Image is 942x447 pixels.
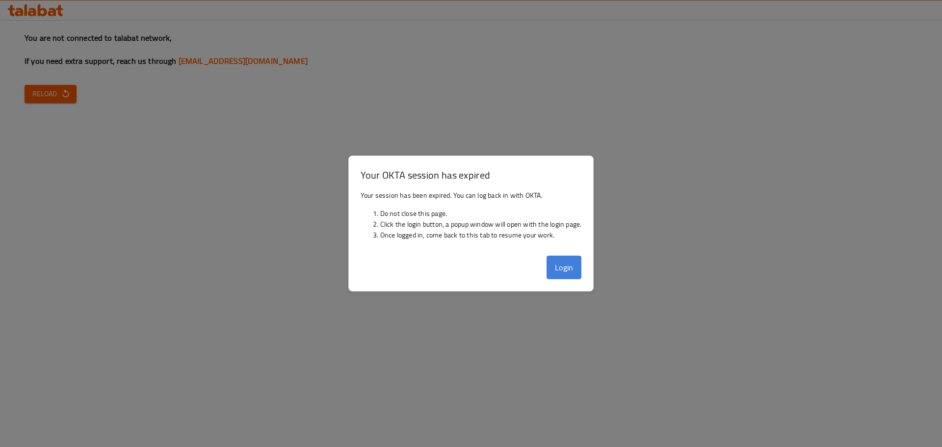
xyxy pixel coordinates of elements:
[380,230,582,240] li: Once logged in, come back to this tab to resume your work.
[361,168,582,182] h3: Your OKTA session has expired
[547,256,582,279] button: Login
[380,208,582,219] li: Do not close this page.
[380,219,582,230] li: Click the login button, a popup window will open with the login page.
[349,186,594,252] div: Your session has been expired. You can log back in with OKTA.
